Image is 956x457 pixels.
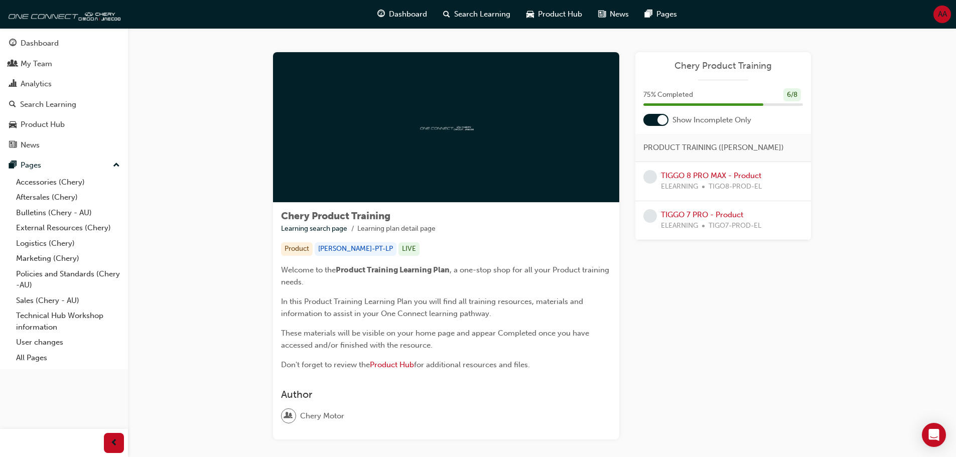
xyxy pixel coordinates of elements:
[336,265,450,274] span: Product Training Learning Plan
[281,265,336,274] span: Welcome to the
[377,8,385,21] span: guage-icon
[300,410,344,422] span: Chery Motor
[643,142,784,154] span: PRODUCT TRAINING ([PERSON_NAME])
[933,6,951,23] button: AA
[4,75,124,93] a: Analytics
[4,136,124,155] a: News
[389,9,427,20] span: Dashboard
[518,4,590,25] a: car-iconProduct Hub
[661,181,698,193] span: ELEARNING
[598,8,606,21] span: news-icon
[21,38,59,49] div: Dashboard
[21,58,52,70] div: My Team
[661,220,698,232] span: ELEARNING
[9,161,17,170] span: pages-icon
[5,4,120,24] img: oneconnect
[281,224,347,233] a: Learning search page
[281,297,585,318] span: In this Product Training Learning Plan you will find all training resources, materials and inform...
[643,209,657,223] span: learningRecordVerb_NONE-icon
[661,171,761,180] a: TIGGO 8 PRO MAX - Product
[938,9,947,20] span: AA
[9,80,17,89] span: chart-icon
[414,360,530,369] span: for additional resources and files.
[590,4,637,25] a: news-iconNews
[285,409,292,422] span: user-icon
[281,265,611,286] span: , a one-stop shop for all your Product training needs.
[643,170,657,184] span: learningRecordVerb_NONE-icon
[454,9,510,20] span: Search Learning
[643,89,693,101] span: 75 % Completed
[4,156,124,175] button: Pages
[12,251,124,266] a: Marketing (Chery)
[12,335,124,350] a: User changes
[419,122,474,132] img: oneconnect
[398,242,420,256] div: LIVE
[12,350,124,366] a: All Pages
[370,360,414,369] a: Product Hub
[21,160,41,171] div: Pages
[4,55,124,73] a: My Team
[526,8,534,21] span: car-icon
[4,95,124,114] a: Search Learning
[281,210,390,222] span: Chery Product Training
[12,293,124,309] a: Sales (Chery - AU)
[12,175,124,190] a: Accessories (Chery)
[9,60,17,69] span: people-icon
[922,423,946,447] div: Open Intercom Messenger
[21,119,65,130] div: Product Hub
[357,223,436,235] li: Learning plan detail page
[538,9,582,20] span: Product Hub
[281,329,591,350] span: These materials will be visible on your home page and appear Completed once you have accessed and...
[9,100,16,109] span: search-icon
[9,39,17,48] span: guage-icon
[4,34,124,53] a: Dashboard
[12,220,124,236] a: External Resources (Chery)
[12,308,124,335] a: Technical Hub Workshop information
[661,210,743,219] a: TIGGO 7 PRO - Product
[643,60,803,72] a: Chery Product Training
[443,8,450,21] span: search-icon
[9,141,17,150] span: news-icon
[709,220,761,232] span: TIGO7-PROD-EL
[12,205,124,221] a: Bulletins (Chery - AU)
[281,360,370,369] span: Don't forget to review the
[110,437,118,449] span: prev-icon
[4,115,124,134] a: Product Hub
[12,266,124,293] a: Policies and Standards (Chery -AU)
[9,120,17,129] span: car-icon
[315,242,396,256] div: [PERSON_NAME]-PT-LP
[637,4,685,25] a: pages-iconPages
[656,9,677,20] span: Pages
[4,32,124,156] button: DashboardMy TeamAnalyticsSearch LearningProduct HubNews
[20,99,76,110] div: Search Learning
[21,139,40,151] div: News
[645,8,652,21] span: pages-icon
[281,389,611,400] h3: Author
[672,114,751,126] span: Show Incomplete Only
[709,181,762,193] span: TIGO8-PROD-EL
[21,78,52,90] div: Analytics
[783,88,801,102] div: 6 / 8
[12,236,124,251] a: Logistics (Chery)
[610,9,629,20] span: News
[113,159,120,172] span: up-icon
[369,4,435,25] a: guage-iconDashboard
[281,242,313,256] div: Product
[435,4,518,25] a: search-iconSearch Learning
[12,190,124,205] a: Aftersales (Chery)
